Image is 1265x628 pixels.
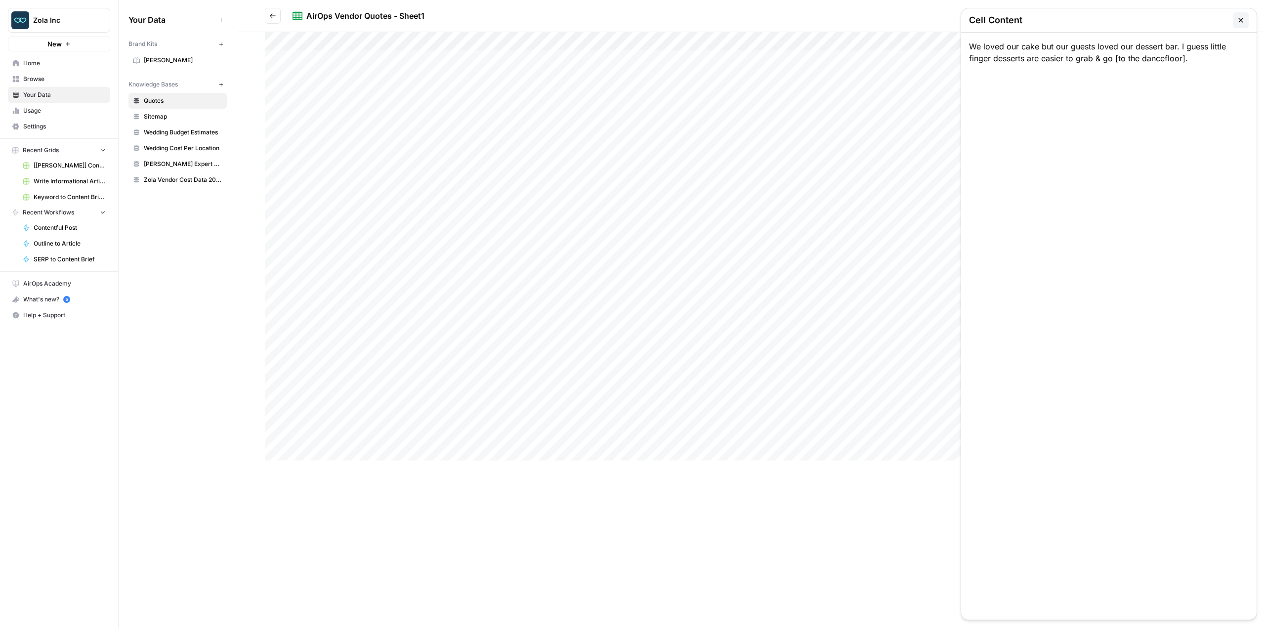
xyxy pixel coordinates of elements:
[11,11,29,29] img: Zola Inc Logo
[23,311,106,320] span: Help + Support
[265,8,281,24] button: Go back
[8,103,110,119] a: Usage
[23,59,106,68] span: Home
[18,251,110,267] a: SERP to Content Brief
[18,173,110,189] a: Write Informational Article
[8,55,110,71] a: Home
[23,75,106,84] span: Browse
[18,236,110,251] a: Outline to Article
[144,175,222,184] span: Zola Vendor Cost Data 2025
[128,156,227,172] a: [PERSON_NAME] Expert Advice Articles
[144,144,222,153] span: Wedding Cost Per Location
[128,109,227,125] a: Sitemap
[144,128,222,137] span: Wedding Budget Estimates
[18,158,110,173] a: [[PERSON_NAME]] Content Creation
[23,106,106,115] span: Usage
[23,279,106,288] span: AirOps Academy
[8,143,110,158] button: Recent Grids
[34,223,106,232] span: Contentful Post
[8,292,110,307] div: What's new?
[65,297,68,302] text: 5
[128,140,227,156] a: Wedding Cost Per Location
[23,146,59,155] span: Recent Grids
[961,33,1257,620] div: We loved our cake but our guests loved our dessert bar. I guess little finger desserts are easier...
[128,52,227,68] a: [PERSON_NAME]
[33,15,93,25] span: Zola Inc
[128,172,227,188] a: Zola Vendor Cost Data 2025
[34,161,106,170] span: [[PERSON_NAME]] Content Creation
[306,10,424,22] div: AirOps Vendor Quotes - Sheet1
[144,160,222,168] span: [PERSON_NAME] Expert Advice Articles
[8,119,110,134] a: Settings
[8,37,110,51] button: New
[128,14,215,26] span: Your Data
[63,296,70,303] a: 5
[23,208,74,217] span: Recent Workflows
[8,87,110,103] a: Your Data
[144,96,222,105] span: Quotes
[34,255,106,264] span: SERP to Content Brief
[144,56,222,65] span: [PERSON_NAME]
[128,40,157,48] span: Brand Kits
[144,112,222,121] span: Sitemap
[18,220,110,236] a: Contentful Post
[8,205,110,220] button: Recent Workflows
[34,239,106,248] span: Outline to Article
[8,71,110,87] a: Browse
[23,122,106,131] span: Settings
[8,8,110,33] button: Workspace: Zola Inc
[8,276,110,292] a: AirOps Academy
[34,177,106,186] span: Write Informational Article
[128,125,227,140] a: Wedding Budget Estimates
[128,80,178,89] span: Knowledge Bases
[8,292,110,307] button: What's new? 5
[23,90,106,99] span: Your Data
[34,193,106,202] span: Keyword to Content Brief Grid
[8,307,110,323] button: Help + Support
[18,189,110,205] a: Keyword to Content Brief Grid
[128,93,227,109] a: Quotes
[47,39,62,49] span: New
